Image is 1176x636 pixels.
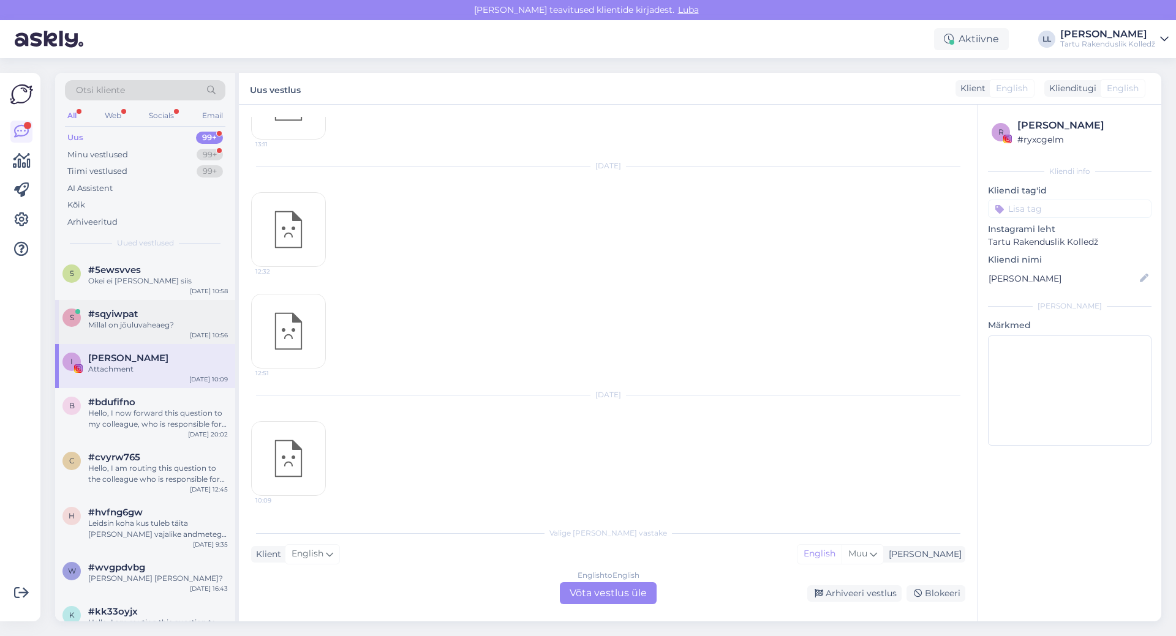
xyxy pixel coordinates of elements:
div: Võta vestlus üle [560,582,657,604]
span: k [69,610,75,619]
span: c [69,456,75,465]
div: Arhiveeritud [67,216,118,228]
label: Uus vestlus [250,80,301,97]
span: #5ewsvves [88,264,141,275]
div: Hello, I am routing this question to the colleague who is responsible for this topic. The reply m... [88,463,228,485]
p: Kliendi nimi [988,253,1151,266]
span: r [998,127,1004,137]
div: [DATE] 10:56 [190,331,228,340]
div: [DATE] 9:35 [193,540,228,549]
div: Klient [956,82,986,95]
div: Web [102,108,124,124]
div: Attachment [88,364,228,375]
span: Luba [674,4,703,15]
div: Kliendi info [988,166,1151,177]
div: Email [200,108,225,124]
span: English [996,82,1028,95]
span: Otsi kliente [76,84,125,97]
span: b [69,401,75,410]
div: AI Assistent [67,182,113,195]
span: 12:51 [255,369,301,378]
div: Aktiivne [934,28,1009,50]
p: Tartu Rakenduslik Kolledž [988,236,1151,249]
div: English to English [578,570,639,581]
span: s [70,313,74,322]
div: [PERSON_NAME] [1060,29,1155,39]
span: English [1107,82,1139,95]
span: English [292,547,323,561]
div: Uus [67,132,83,144]
div: Millal on jõuluvaheaeg? [88,320,228,331]
span: 10:09 [255,496,301,505]
span: #sqyiwpat [88,309,138,320]
div: [DATE] 16:43 [190,584,228,593]
div: English [797,545,842,563]
img: Askly Logo [10,83,33,106]
p: Kliendi tag'id [988,184,1151,197]
span: 12:32 [255,267,301,276]
span: w [68,566,76,575]
span: #bdufifno [88,397,135,408]
input: Lisa tag [988,200,1151,218]
div: [DATE] 12:45 [190,485,228,494]
div: 99+ [197,165,223,178]
span: #wvgpdvbg [88,562,145,573]
div: Arhiveeri vestlus [807,585,902,602]
div: [PERSON_NAME] [PERSON_NAME]? [88,573,228,584]
div: # ryxcgelm [1017,133,1148,146]
div: [PERSON_NAME] [884,548,962,561]
a: [PERSON_NAME]Tartu Rakenduslik Kolledž [1060,29,1169,49]
span: #cvyrw765 [88,452,140,463]
input: Lisa nimi [989,272,1137,285]
div: [DATE] [251,160,965,171]
div: Blokeeri [907,585,965,602]
div: Minu vestlused [67,149,128,161]
p: Märkmed [988,319,1151,332]
div: Valige [PERSON_NAME] vastake [251,528,965,539]
div: [DATE] 20:02 [188,430,228,439]
div: [DATE] 10:09 [189,375,228,384]
span: 5 [70,269,74,278]
span: #kk33oyjx [88,606,138,617]
div: Klienditugi [1044,82,1096,95]
p: Instagrami leht [988,223,1151,236]
div: Leidsin koha kus tuleb täita [PERSON_NAME] vajalike andmetega, et saaks siseveebiga liituda [88,518,228,540]
span: #hvfng6gw [88,507,143,518]
div: Okei ei [PERSON_NAME] siis [88,275,228,286]
div: [PERSON_NAME] [1017,118,1148,133]
div: Kõik [67,199,85,211]
span: h [69,511,75,520]
div: [DATE] [251,389,965,400]
span: Muu [848,548,867,559]
div: Hello, I now forward this question to my colleague, who is responsible for this. The reply will b... [88,408,228,430]
div: Klient [251,548,281,561]
div: 99+ [196,132,223,144]
div: Socials [146,108,176,124]
span: Ismail Mirzojev [88,353,168,364]
div: 99+ [197,149,223,161]
div: [DATE] 10:58 [190,286,228,296]
div: LL [1038,31,1055,48]
div: Tiimi vestlused [67,165,127,178]
div: [PERSON_NAME] [988,301,1151,312]
div: Tartu Rakenduslik Kolledž [1060,39,1155,49]
span: 13:11 [255,140,301,149]
span: I [70,357,73,366]
div: All [65,108,79,124]
span: Uued vestlused [117,238,174,249]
